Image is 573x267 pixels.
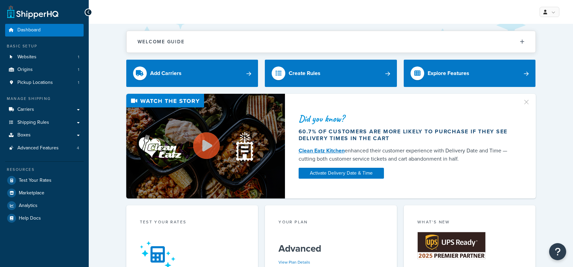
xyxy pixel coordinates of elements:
span: Shipping Rules [17,120,49,125]
div: Basic Setup [5,43,84,49]
a: Analytics [5,199,84,212]
span: Marketplace [19,190,44,196]
div: enhanced their customer experience with Delivery Date and Time — cutting both customer service ti... [299,147,514,163]
span: Test Your Rates [19,178,52,183]
button: Open Resource Center [549,243,566,260]
span: 1 [78,80,79,86]
a: Explore Features [404,60,536,87]
div: Manage Shipping [5,96,84,102]
li: Origins [5,63,84,76]
a: Test Your Rates [5,174,84,187]
button: Welcome Guide [127,31,535,53]
img: Video thumbnail [126,94,285,198]
a: Activate Delivery Date & Time [299,168,384,179]
a: Marketplace [5,187,84,199]
a: Carriers [5,103,84,116]
a: View Plan Details [278,259,310,265]
span: Help Docs [19,216,41,221]
a: Clean Eatz Kitchen [299,147,345,154]
div: Test your rates [140,219,245,227]
h5: Advanced [278,243,383,254]
span: Advanced Features [17,145,59,151]
span: Pickup Locations [17,80,53,86]
div: Did you know? [299,114,514,123]
div: Add Carriers [150,69,182,78]
div: 60.7% of customers are more likely to purchase if they see delivery times in the cart [299,128,514,142]
a: Pickup Locations1 [5,76,84,89]
div: Resources [5,167,84,173]
div: Create Rules [289,69,320,78]
h2: Welcome Guide [138,39,185,44]
a: Origins1 [5,63,84,76]
a: Boxes [5,129,84,142]
span: Origins [17,67,33,73]
a: Create Rules [265,60,397,87]
span: Boxes [17,132,31,138]
a: Dashboard [5,24,84,36]
span: Websites [17,54,37,60]
div: Your Plan [278,219,383,227]
a: Websites1 [5,51,84,63]
span: 4 [77,145,79,151]
li: Pickup Locations [5,76,84,89]
li: Websites [5,51,84,63]
span: Analytics [19,203,38,209]
span: Dashboard [17,27,41,33]
span: Carriers [17,107,34,113]
span: 1 [78,67,79,73]
a: Help Docs [5,212,84,224]
li: Advanced Features [5,142,84,154]
a: Advanced Features4 [5,142,84,154]
a: Shipping Rules [5,116,84,129]
div: What's New [417,219,522,227]
span: 1 [78,54,79,60]
a: Add Carriers [126,60,258,87]
div: Explore Features [428,69,469,78]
